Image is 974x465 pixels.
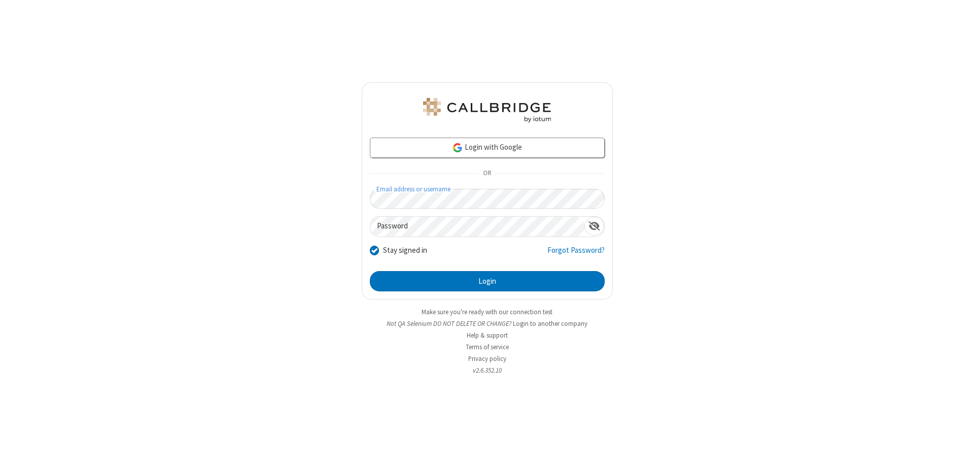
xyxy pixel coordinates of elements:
img: QA Selenium DO NOT DELETE OR CHANGE [421,98,553,122]
a: Privacy policy [468,354,506,363]
div: Show password [584,217,604,236]
a: Forgot Password? [547,245,605,264]
a: Terms of service [466,343,509,351]
li: v2.6.352.10 [362,366,613,375]
a: Help & support [467,331,508,340]
img: google-icon.png [452,142,463,153]
a: Login with Google [370,138,605,158]
input: Password [370,217,584,237]
button: Login [370,271,605,291]
input: Email address or username [370,189,605,209]
a: Make sure you're ready with our connection test [422,308,552,316]
span: OR [479,167,495,181]
li: Not QA Selenium DO NOT DELETE OR CHANGE? [362,319,613,328]
button: Login to another company [513,319,587,328]
label: Stay signed in [383,245,427,256]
